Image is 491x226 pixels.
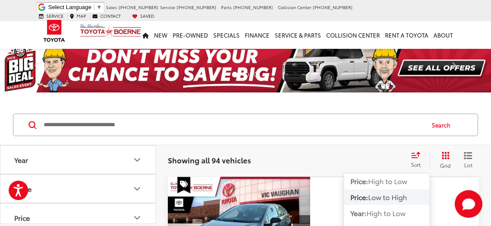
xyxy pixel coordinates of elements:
a: Specials [211,21,242,49]
a: Collision Center [324,21,382,49]
span: ▼ [96,4,102,10]
span: Saved [140,13,154,19]
div: Year [14,156,28,164]
span: [PHONE_NUMBER] [119,4,158,10]
span: [PHONE_NUMBER] [233,4,273,10]
span: Parts [221,4,232,10]
span: Sales [106,4,117,10]
img: Vic Vaughan Toyota of Boerne [80,23,141,38]
div: Price [14,213,30,222]
span: Service [46,13,64,19]
a: Select Language​ [48,4,102,10]
button: MakeMake [0,175,156,203]
button: Select sort value [407,151,430,169]
span: Sort [411,161,420,168]
div: Make [132,184,142,194]
a: Contact [90,13,123,19]
div: Year [132,155,142,165]
img: Toyota [38,17,71,45]
button: List View [457,151,479,169]
a: Home [140,21,151,49]
span: Service [160,4,175,10]
button: Price:High to Low [344,173,430,189]
span: Low to High [368,192,407,202]
button: Toggle Chat Window [455,190,482,218]
a: Rent a Toyota [382,21,431,49]
a: Service [37,13,66,19]
button: Year:High to Low [344,205,430,221]
a: Pre-Owned [170,21,211,49]
span: Year: [350,208,366,218]
span: High to Low [366,208,405,218]
a: Map [67,13,88,19]
span: Showing all 94 vehicles [168,155,251,165]
a: Service & Parts: Opens in a new tab [272,21,324,49]
a: New [151,21,170,49]
button: YearYear [0,146,156,174]
span: Map [77,13,86,19]
a: Finance [242,21,272,49]
button: Search [424,114,463,136]
span: Special [177,177,190,193]
a: My Saved Vehicles [130,13,157,19]
a: About [431,21,456,49]
span: Grid [440,162,451,169]
input: Search by Make, Model, or Keyword [43,115,424,135]
span: [PHONE_NUMBER] [313,4,353,10]
button: Price:Low to High [344,189,430,205]
span: High to Low [368,176,407,186]
span: Contact [100,13,121,19]
span: Price: [350,176,368,186]
div: Price [132,213,142,223]
span: List [464,161,472,169]
span: Collision Center [278,4,311,10]
svg: Start Chat [455,190,482,218]
button: Grid View [430,151,457,169]
span: [PHONE_NUMBER] [177,4,216,10]
span: Price: [350,192,368,202]
span: Select Language [48,4,92,10]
